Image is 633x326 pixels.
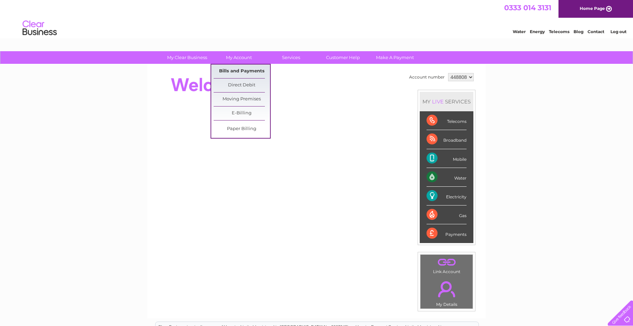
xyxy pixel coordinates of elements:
[427,205,467,224] div: Gas
[422,277,471,301] a: .
[513,29,526,34] a: Water
[315,51,371,64] a: Customer Help
[214,107,270,120] a: E-Billing
[214,79,270,92] a: Direct Debit
[214,65,270,78] a: Bills and Payments
[422,256,471,268] a: .
[574,29,583,34] a: Blog
[610,29,627,34] a: Log out
[427,168,467,187] div: Water
[407,71,446,83] td: Account number
[588,29,604,34] a: Contact
[427,130,467,149] div: Broadband
[420,254,473,276] td: Link Account
[420,275,473,309] td: My Details
[214,93,270,106] a: Moving Premises
[530,29,545,34] a: Energy
[504,3,551,12] a: 0333 014 3131
[420,92,473,111] div: MY SERVICES
[22,18,57,39] img: logo.png
[159,51,215,64] a: My Clear Business
[427,224,467,243] div: Payments
[367,51,423,64] a: Make A Payment
[427,149,467,168] div: Mobile
[214,122,270,136] a: Paper Billing
[156,4,479,33] div: Clear Business is a trading name of Verastar Limited (registered in [GEOGRAPHIC_DATA] No. 3667643...
[431,98,445,105] div: LIVE
[549,29,569,34] a: Telecoms
[427,111,467,130] div: Telecoms
[427,187,467,205] div: Electricity
[263,51,319,64] a: Services
[211,51,267,64] a: My Account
